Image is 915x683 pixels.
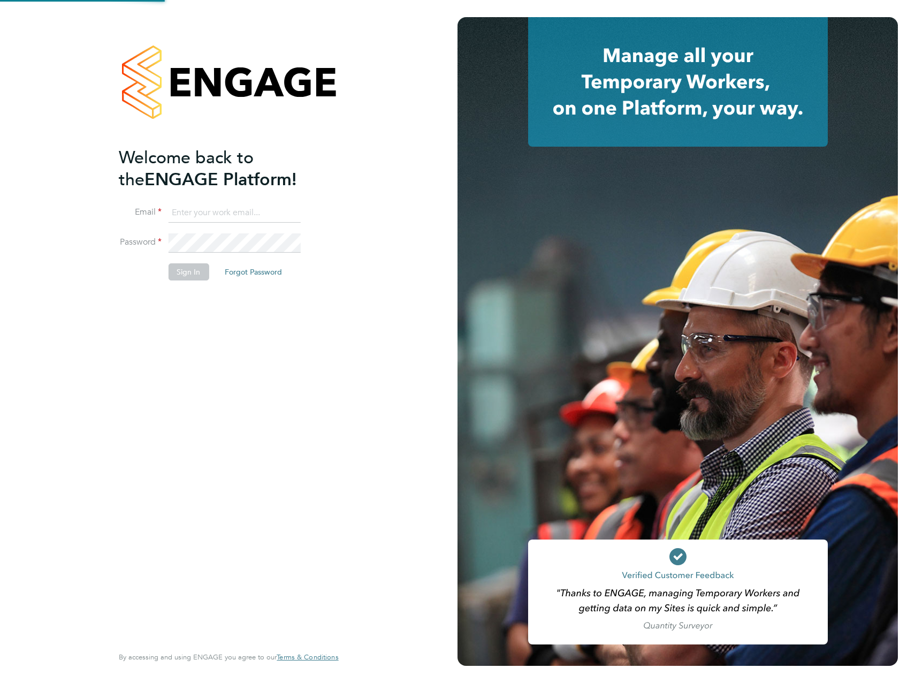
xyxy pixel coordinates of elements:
span: Welcome back to the [119,147,254,190]
span: By accessing and using ENGAGE you agree to our [119,652,338,662]
span: Terms & Conditions [277,652,338,662]
button: Sign In [168,263,209,280]
a: Terms & Conditions [277,653,338,662]
button: Forgot Password [216,263,291,280]
input: Enter your work email... [168,203,300,223]
h2: ENGAGE Platform! [119,147,327,191]
label: Password [119,237,162,248]
label: Email [119,207,162,218]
